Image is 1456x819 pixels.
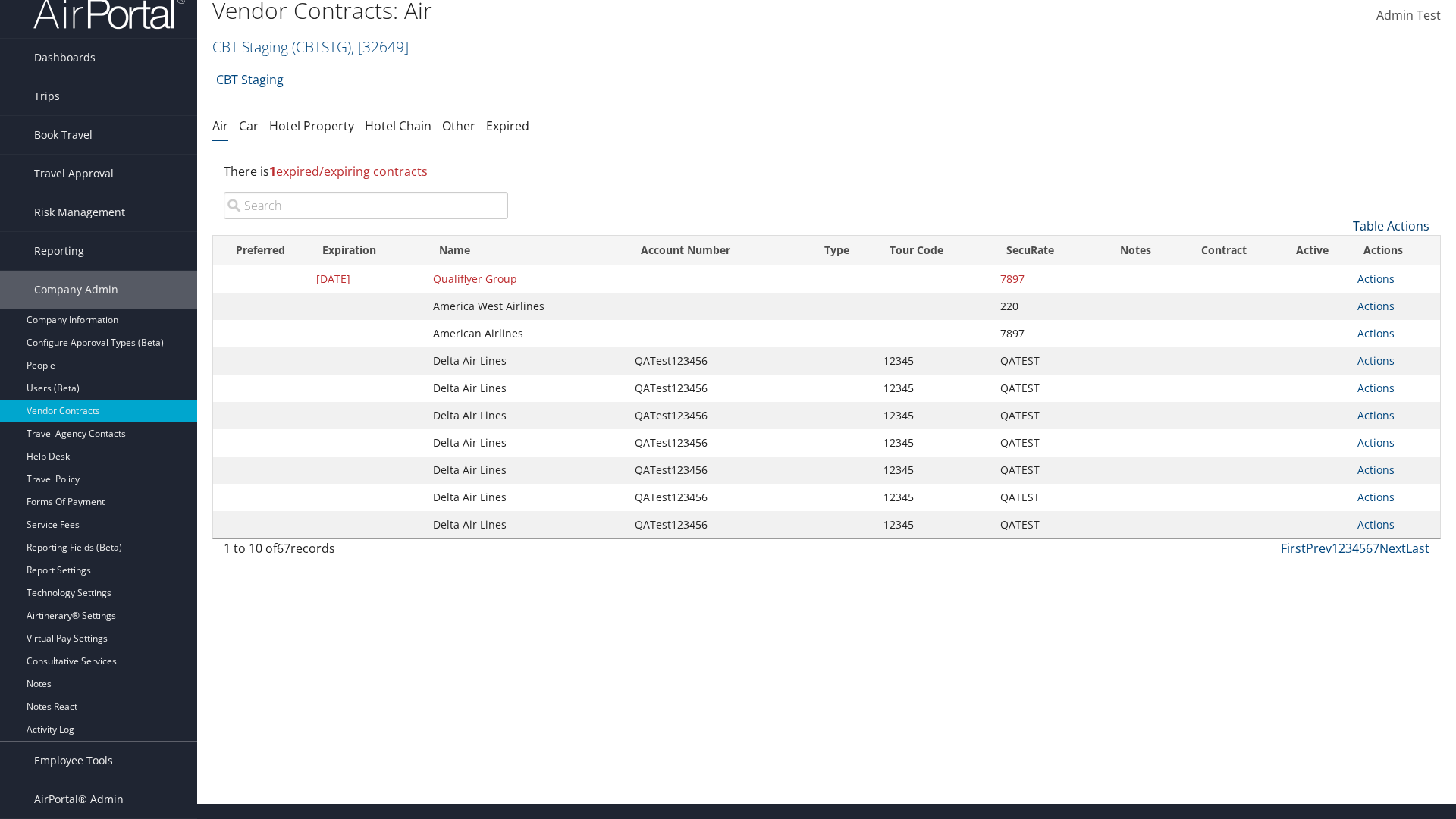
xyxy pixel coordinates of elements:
td: QATEST [993,347,1098,375]
a: Car [239,118,259,134]
span: Risk Management [34,193,125,231]
span: Dashboards [34,39,96,77]
a: First [1281,540,1306,557]
a: Actions [1357,463,1395,477]
td: QATest123456 [627,347,811,375]
th: Actions [1350,236,1440,265]
td: Delta Air Lines [425,511,627,538]
td: QATEST [993,484,1098,511]
td: Delta Air Lines [425,429,627,457]
td: 12345 [876,429,993,457]
td: American Airlines [425,320,627,347]
span: Admin Test [1376,7,1441,24]
td: 12345 [876,347,993,375]
input: Search [224,192,508,219]
span: Reporting [34,232,84,270]
td: 12345 [876,402,993,429]
td: 12345 [876,511,993,538]
a: Actions [1357,517,1395,532]
td: QATest123456 [627,484,811,511]
div: 1 to 10 of records [224,539,508,565]
a: 1 [1332,540,1338,557]
a: Actions [1357,326,1395,340]
a: CBT Staging [212,36,409,57]
a: Actions [1357,299,1395,313]
td: [DATE] [309,265,425,293]
span: AirPortal® Admin [34,780,124,818]
a: Actions [1357,490,1395,504]
a: 3 [1345,540,1352,557]
a: Actions [1357,408,1395,422]
th: Type: activate to sort column ascending [811,236,876,265]
td: 12345 [876,484,993,511]
a: Actions [1357,271,1395,286]
td: QATest123456 [627,402,811,429]
a: Table Actions [1353,218,1429,234]
td: Delta Air Lines [425,484,627,511]
span: Employee Tools [34,742,113,780]
th: Notes: activate to sort column ascending [1098,236,1173,265]
a: Other [442,118,475,134]
td: 220 [993,293,1098,320]
td: 12345 [876,457,993,484]
span: ( CBTSTG ) [292,36,351,57]
a: Actions [1357,353,1395,368]
td: QATest123456 [627,457,811,484]
a: 6 [1366,540,1373,557]
a: Expired [486,118,529,134]
span: , [ 32649 ] [351,36,409,57]
td: QATest123456 [627,375,811,402]
span: expired/expiring contracts [269,163,428,180]
a: Hotel Property [269,118,354,134]
td: 12345 [876,375,993,402]
th: Account Number: activate to sort column ascending [627,236,811,265]
td: QATEST [993,457,1098,484]
td: 7897 [993,265,1098,293]
td: QATest123456 [627,429,811,457]
span: Company Admin [34,271,118,309]
a: 5 [1359,540,1366,557]
td: Delta Air Lines [425,347,627,375]
td: QATest123456 [627,511,811,538]
td: Delta Air Lines [425,402,627,429]
td: America West Airlines [425,293,627,320]
a: Actions [1357,381,1395,395]
a: Next [1379,540,1406,557]
a: Air [212,118,228,134]
td: 7897 [993,320,1098,347]
a: Prev [1306,540,1332,557]
a: 7 [1373,540,1379,557]
th: Name: activate to sort column ascending [425,236,627,265]
th: Tour Code: activate to sort column ascending [876,236,993,265]
td: Qualiflyer Group [425,265,627,293]
td: QATEST [993,429,1098,457]
a: 4 [1352,540,1359,557]
td: QATEST [993,375,1098,402]
td: Delta Air Lines [425,457,627,484]
span: Trips [34,77,60,115]
a: Hotel Chain [365,118,431,134]
th: Active: activate to sort column ascending [1275,236,1349,265]
th: Preferred: activate to sort column ascending [213,236,309,265]
th: Expiration: activate to sort column descending [309,236,425,265]
td: QATEST [993,511,1098,538]
th: SecuRate: activate to sort column ascending [993,236,1098,265]
span: Book Travel [34,116,93,154]
td: Delta Air Lines [425,375,627,402]
strong: 1 [269,163,276,180]
span: Travel Approval [34,155,114,193]
span: 67 [277,540,290,557]
th: Contract: activate to sort column ascending [1173,236,1275,265]
a: Last [1406,540,1429,557]
td: QATEST [993,402,1098,429]
a: CBT Staging [216,64,284,95]
a: 2 [1338,540,1345,557]
div: There is [212,151,1441,192]
a: Actions [1357,435,1395,450]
